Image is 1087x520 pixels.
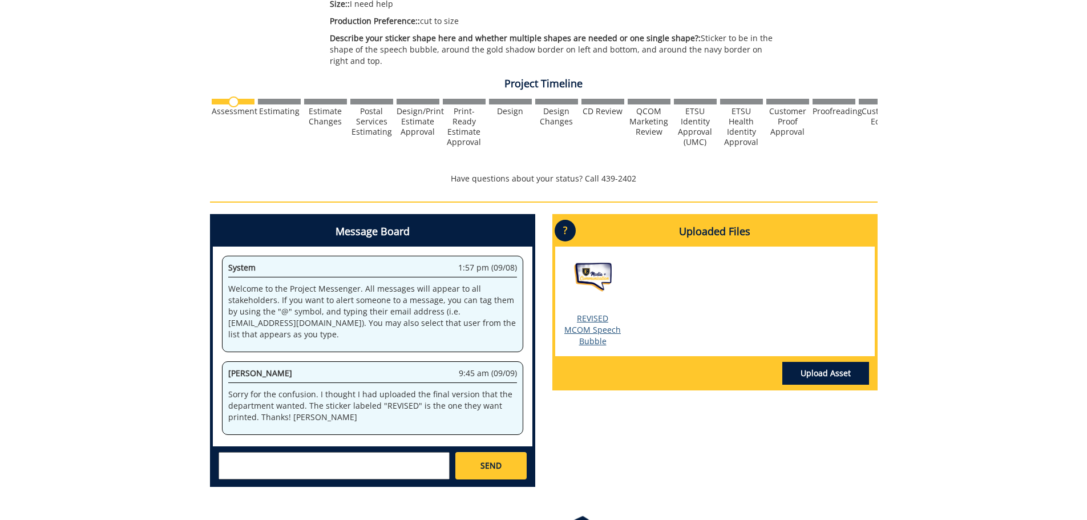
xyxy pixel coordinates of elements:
[581,106,624,116] div: CD Review
[228,368,292,378] span: [PERSON_NAME]
[228,389,517,423] p: Sorry for the confusion. I thought I had uploaded the final version that the department wanted. T...
[258,106,301,116] div: Estimating
[330,33,701,43] span: Describe your sticker shape here and whether multiple shapes are needed or one single shape?:
[219,452,450,479] textarea: messageToSend
[213,217,532,247] h4: Message Board
[674,106,717,147] div: ETSU Identity Approval (UMC)
[228,283,517,340] p: Welcome to the Project Messenger. All messages will appear to all stakeholders. If you want to al...
[458,262,517,273] span: 1:57 pm (09/08)
[330,15,420,26] span: Production Preference::
[720,106,763,147] div: ETSU Health Identity Approval
[628,106,670,137] div: QCOM Marketing Review
[330,15,777,27] p: cut to size
[228,96,239,107] img: no
[564,313,621,346] a: REVISED MCOM Speech Bubble
[210,78,878,90] h4: Project Timeline
[782,362,869,385] a: Upload Asset
[766,106,809,137] div: Customer Proof Approval
[212,106,254,116] div: Assessment
[228,262,256,273] span: System
[459,368,517,379] span: 9:45 am (09/09)
[555,220,576,241] p: ?
[397,106,439,137] div: Design/Print Estimate Approval
[455,452,526,479] a: SEND
[813,106,855,116] div: Proofreading
[304,106,347,127] div: Estimate Changes
[555,217,875,247] h4: Uploaded Files
[210,173,878,184] p: Have questions about your status? Call 439-2402
[330,33,777,67] p: Sticker to be in the shape of the speech bubble, around the gold shadow border on left and bottom...
[859,106,902,127] div: Customer Edits
[480,460,502,471] span: SEND
[489,106,532,116] div: Design
[535,106,578,127] div: Design Changes
[350,106,393,137] div: Postal Services Estimating
[443,106,486,147] div: Print-Ready Estimate Approval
